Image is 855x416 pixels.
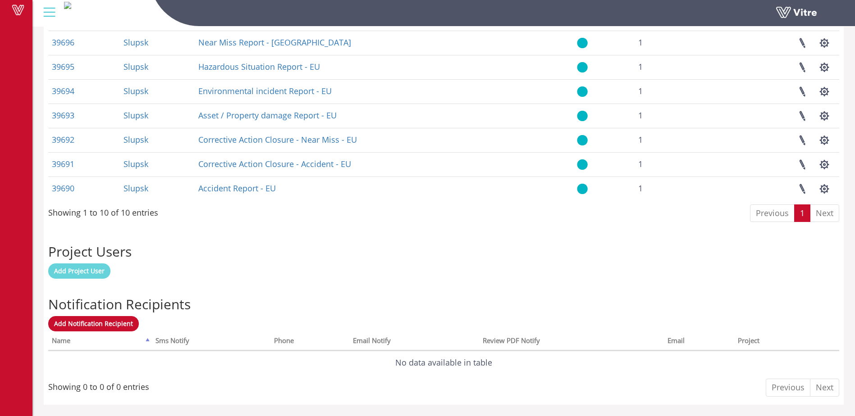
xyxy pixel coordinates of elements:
img: yes [577,62,588,73]
a: Slupsk [123,158,148,169]
td: 1 [635,104,718,128]
a: 39696 [52,37,74,48]
a: Environmental incident Report - EU [198,86,332,96]
th: Email Notify [349,334,479,351]
img: yes [577,159,588,170]
a: Corrective Action Closure - Near Miss - EU [198,134,357,145]
th: Phone [270,334,350,351]
a: Slupsk [123,86,148,96]
a: 39694 [52,86,74,96]
img: yes [577,37,588,49]
div: Showing 1 to 10 of 10 entries [48,203,158,219]
th: Sms Notify [152,334,270,351]
a: Slupsk [123,134,148,145]
td: 1 [635,55,718,79]
td: 1 [635,176,718,201]
a: Previous [750,204,795,222]
a: Slupsk [123,61,148,72]
a: Slupsk [123,37,148,48]
th: Name: activate to sort column descending [48,334,152,351]
a: Slupsk [123,110,148,121]
th: Project [734,334,818,351]
img: yes [577,183,588,194]
a: Near Miss Report - [GEOGRAPHIC_DATA] [198,37,351,48]
img: yes [577,110,588,122]
a: 39690 [52,183,74,194]
a: 39691 [52,158,74,169]
th: Review PDF Notify [479,334,664,351]
img: yes [577,135,588,146]
a: Previous [766,379,810,397]
td: 1 [635,31,718,55]
div: Showing 0 to 0 of 0 entries [48,378,149,393]
h2: Project Users [48,244,839,259]
a: 1 [794,204,810,222]
h2: Notification Recipients [48,297,839,312]
span: Add Notification Recipient [54,319,133,328]
a: Next [810,204,839,222]
a: Accident Report - EU [198,183,276,194]
a: 39693 [52,110,74,121]
img: 89a1e879-483e-4009-bea7-dbfb47cfb1c8.jpg [64,2,71,9]
img: yes [577,86,588,97]
a: Next [810,379,839,397]
span: Add Project User [54,267,105,275]
a: Add Project User [48,263,110,279]
td: 1 [635,152,718,176]
td: 1 [635,79,718,104]
a: Asset / Property damage Report - EU [198,110,337,121]
td: No data available in table [48,351,839,375]
a: Hazardous Situation Report - EU [198,61,320,72]
td: 1 [635,128,718,152]
a: Corrective Action Closure - Accident - EU [198,158,351,169]
a: Slupsk [123,183,148,194]
a: 39695 [52,61,74,72]
a: 39692 [52,134,74,145]
a: Add Notification Recipient [48,316,139,331]
th: Email [664,334,734,351]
